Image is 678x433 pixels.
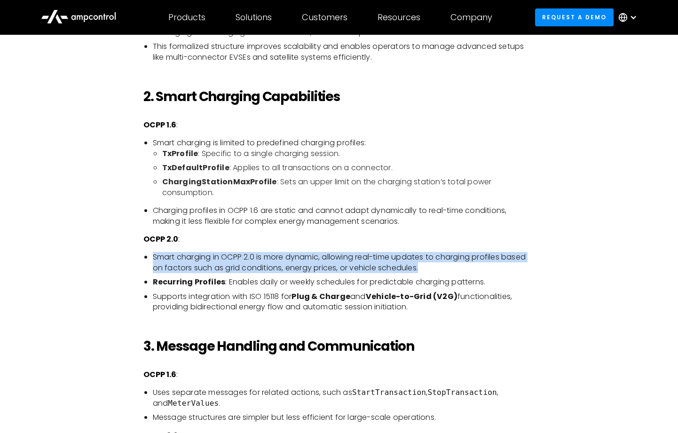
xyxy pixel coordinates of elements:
strong: Vehicle-to-Grid (V2G) [366,291,457,302]
code: StopTransaction [427,388,497,397]
li: Charging profiles in OCPP 1.6 are static and cannot adapt dynamically to real-time conditions, ma... [153,205,535,227]
li: Smart charging is limited to predefined charging profiles: [153,138,535,198]
div: Solutions [236,12,272,23]
li: This formalized structure improves scalability and enables operators to manage advanced setups li... [153,41,535,63]
div: Company [450,12,492,23]
code: MeterValues [168,399,219,408]
li: Supports integration with ISO 15118 for and functionalities, providing bidirectional energy flow ... [153,291,535,313]
strong: OCPP 1.6 [143,369,176,380]
div: Resources [378,12,420,23]
strong: 3. Message Handling and Communication [143,337,415,355]
li: : Applies to all transactions on a connector. [162,163,535,173]
strong: TxProfile [162,148,198,159]
p: : [143,234,535,244]
p: : [143,370,535,380]
div: Products [168,12,205,23]
strong: 2. Smart Charging Capabilities [143,87,340,106]
strong: ChargingStationMaxProfile [162,176,277,187]
div: Customers [302,12,347,23]
strong: OCPP 1.6 [143,119,176,130]
strong: Plug & Charge [292,291,350,302]
p: : [143,120,535,130]
li: : Enables daily or weekly schedules for predictable charging patterns. [153,277,535,287]
strong: Recurring Profiles [153,276,226,287]
li: : Sets an upper limit on the charging station’s total power consumption. [162,177,535,198]
li: Smart charging in OCPP 2.0 is more dynamic, allowing real-time updates to charging profiles based... [153,252,535,273]
a: Request a demo [535,8,614,26]
strong: TxDefaultProfile [162,162,229,173]
li: Message structures are simpler but less efficient for large-scale operations. [153,412,535,423]
code: StartTransaction [352,388,426,397]
li: Uses separate messages for related actions, such as , , and . [153,387,535,409]
li: : Specific to a single charging session. [162,149,535,159]
strong: OCPP 2.0 [143,234,178,244]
